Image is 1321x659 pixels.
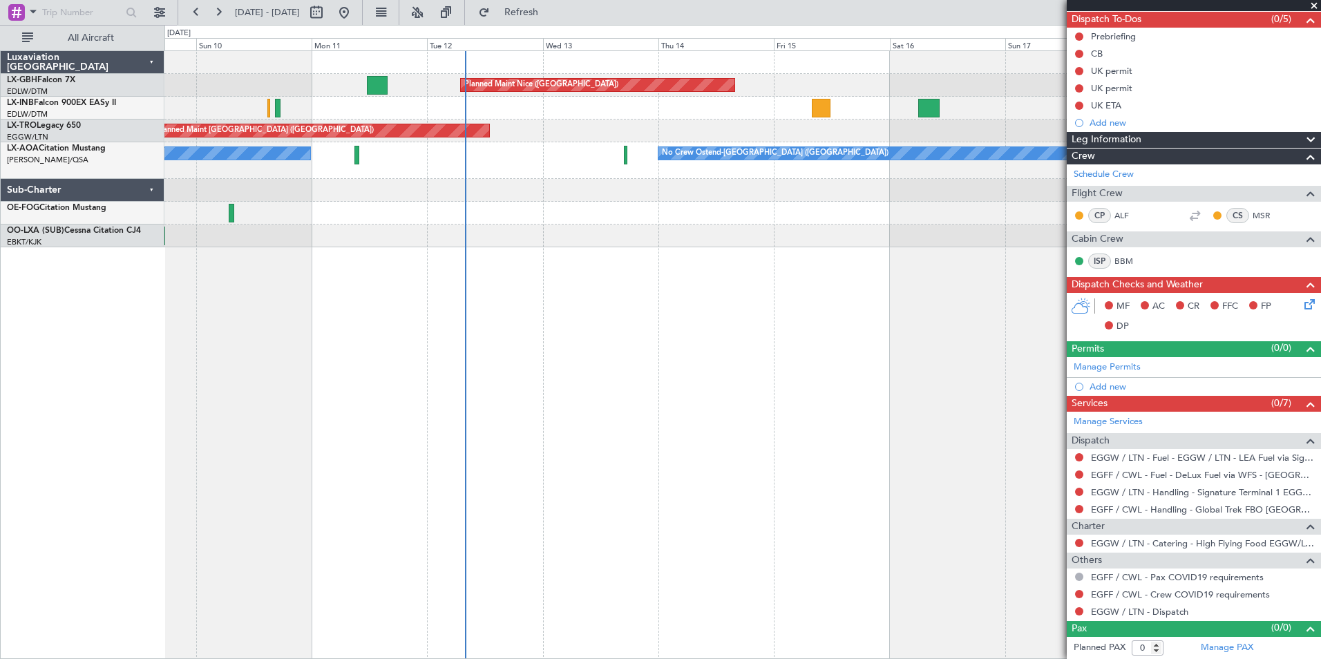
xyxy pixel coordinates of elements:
[1072,277,1203,293] span: Dispatch Checks and Weather
[1072,396,1108,412] span: Services
[36,33,146,43] span: All Aircraft
[1114,255,1146,267] a: BBM
[7,76,37,84] span: LX-GBH
[7,144,106,153] a: LX-AOACitation Mustang
[1072,433,1110,449] span: Dispatch
[1072,186,1123,202] span: Flight Crew
[427,38,542,50] div: Tue 12
[1091,486,1314,498] a: EGGW / LTN - Handling - Signature Terminal 1 EGGW / LTN
[1201,641,1253,655] a: Manage PAX
[7,132,48,142] a: EGGW/LTN
[1271,341,1291,355] span: (0/0)
[1072,149,1095,164] span: Crew
[1091,606,1188,618] a: EGGW / LTN - Dispatch
[1091,82,1132,94] div: UK permit
[7,237,41,247] a: EBKT/KJK
[312,38,427,50] div: Mon 11
[464,75,618,95] div: Planned Maint Nice ([GEOGRAPHIC_DATA])
[1152,300,1165,314] span: AC
[1091,48,1103,59] div: CB
[1091,589,1270,600] a: EGFF / CWL - Crew COVID19 requirements
[1090,117,1314,128] div: Add new
[42,2,122,23] input: Trip Number
[1091,504,1314,515] a: EGFF / CWL - Handling - Global Trek FBO [GEOGRAPHIC_DATA] EGFF / CWL
[1072,341,1104,357] span: Permits
[7,86,48,97] a: EDLW/DTM
[1005,38,1121,50] div: Sun 17
[7,99,116,107] a: LX-INBFalcon 900EX EASy II
[7,227,141,235] a: OO-LXA (SUB)Cessna Citation CJ4
[7,144,39,153] span: LX-AOA
[1271,12,1291,26] span: (0/5)
[167,28,191,39] div: [DATE]
[1074,415,1143,429] a: Manage Services
[1271,396,1291,410] span: (0/7)
[543,38,658,50] div: Wed 13
[1074,641,1125,655] label: Planned PAX
[1261,300,1271,314] span: FP
[1116,300,1130,314] span: MF
[235,6,300,19] span: [DATE] - [DATE]
[1271,620,1291,635] span: (0/0)
[1188,300,1199,314] span: CR
[1091,452,1314,464] a: EGGW / LTN - Fuel - EGGW / LTN - LEA Fuel via Signature in EGGW
[658,38,774,50] div: Thu 14
[7,204,106,212] a: OE-FOGCitation Mustang
[7,109,48,120] a: EDLW/DTM
[196,38,312,50] div: Sun 10
[1091,571,1264,583] a: EGFF / CWL - Pax COVID19 requirements
[7,204,39,212] span: OE-FOG
[7,122,81,130] a: LX-TROLegacy 650
[7,227,64,235] span: OO-LXA (SUB)
[493,8,551,17] span: Refresh
[472,1,555,23] button: Refresh
[1074,168,1134,182] a: Schedule Crew
[7,76,75,84] a: LX-GBHFalcon 7X
[1088,208,1111,223] div: CP
[1116,320,1129,334] span: DP
[7,122,37,130] span: LX-TRO
[1222,300,1238,314] span: FFC
[146,120,374,141] div: Unplanned Maint [GEOGRAPHIC_DATA] ([GEOGRAPHIC_DATA])
[1091,30,1136,42] div: Prebriefing
[1114,209,1146,222] a: ALF
[1072,519,1105,535] span: Charter
[1091,99,1121,111] div: UK ETA
[7,155,88,165] a: [PERSON_NAME]/QSA
[15,27,150,49] button: All Aircraft
[1226,208,1249,223] div: CS
[1074,361,1141,374] a: Manage Permits
[1090,381,1314,392] div: Add new
[890,38,1005,50] div: Sat 16
[1253,209,1284,222] a: MSR
[1072,553,1102,569] span: Others
[1091,469,1314,481] a: EGFF / CWL - Fuel - DeLux Fuel via WFS - [GEOGRAPHIC_DATA] / CWL
[1072,231,1123,247] span: Cabin Crew
[1072,132,1141,148] span: Leg Information
[1091,537,1314,549] a: EGGW / LTN - Catering - High Flying Food EGGW/LTN
[1072,12,1141,28] span: Dispatch To-Dos
[1088,254,1111,269] div: ISP
[1091,65,1132,77] div: UK permit
[774,38,889,50] div: Fri 15
[1072,621,1087,637] span: Pax
[662,143,888,164] div: No Crew Ostend-[GEOGRAPHIC_DATA] ([GEOGRAPHIC_DATA])
[7,99,34,107] span: LX-INB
